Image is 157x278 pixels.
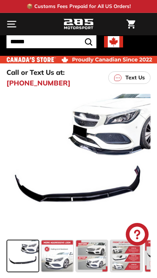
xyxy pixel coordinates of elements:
a: Cart [123,13,139,35]
p: Text Us [125,74,145,82]
inbox-online-store-chat: Shopify online store chat [123,223,151,248]
img: Logo_285_Motorsport_areodynamics_components [63,18,94,31]
a: Text Us [108,71,151,84]
p: Call or Text Us at: [6,67,65,77]
input: Search [6,35,96,48]
p: 📦 Customs Fees Prepaid for All US Orders! [27,3,131,10]
a: [PHONE_NUMBER] [6,78,70,88]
